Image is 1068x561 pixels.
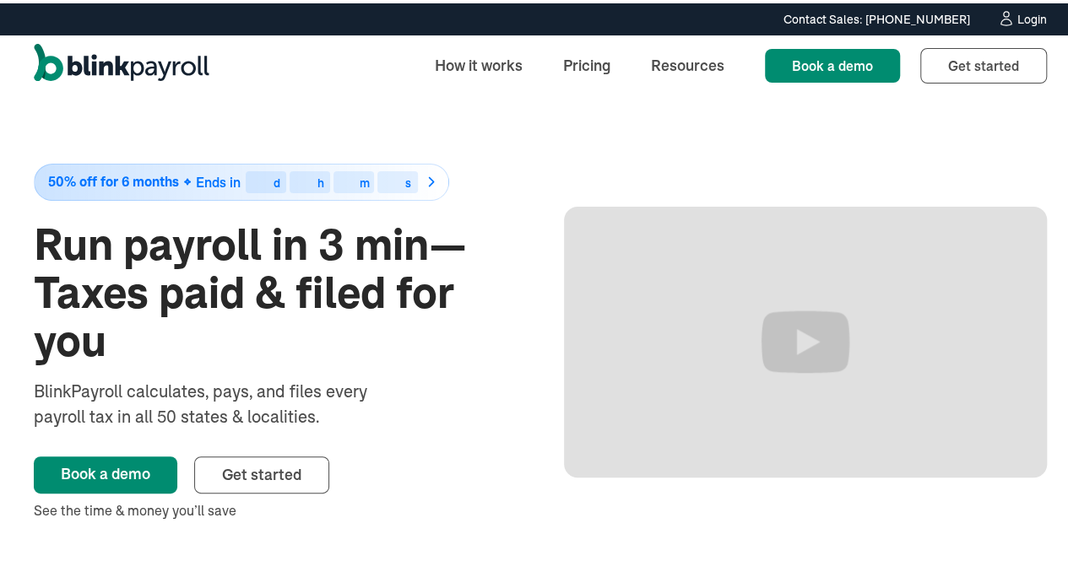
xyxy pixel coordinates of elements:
div: m [360,174,370,186]
a: Book a demo [765,46,900,79]
div: s [405,174,411,186]
div: BlinkPayroll calculates, pays, and files every payroll tax in all 50 states & localities. [34,375,412,426]
h1: Run payroll in 3 min—Taxes paid & filed for you [34,218,517,363]
a: Login [997,7,1047,25]
div: h [317,174,324,186]
span: Get started [948,54,1019,71]
div: See the time & money you’ll save [34,497,517,517]
div: Contact Sales: [PHONE_NUMBER] [783,8,970,25]
a: Get started [920,45,1047,80]
span: Book a demo [792,54,873,71]
a: Pricing [550,44,624,80]
a: Resources [637,44,738,80]
span: Ends in [196,170,241,187]
a: 50% off for 6 monthsEnds indhms [34,160,517,197]
a: Get started [194,453,329,490]
iframe: Run Payroll in 3 min with BlinkPayroll [564,203,1047,474]
a: How it works [421,44,536,80]
a: home [34,40,209,84]
span: 50% off for 6 months [48,171,179,186]
div: Login [1017,10,1047,22]
span: Get started [222,461,301,481]
div: d [274,174,280,186]
a: Book a demo [34,453,177,490]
